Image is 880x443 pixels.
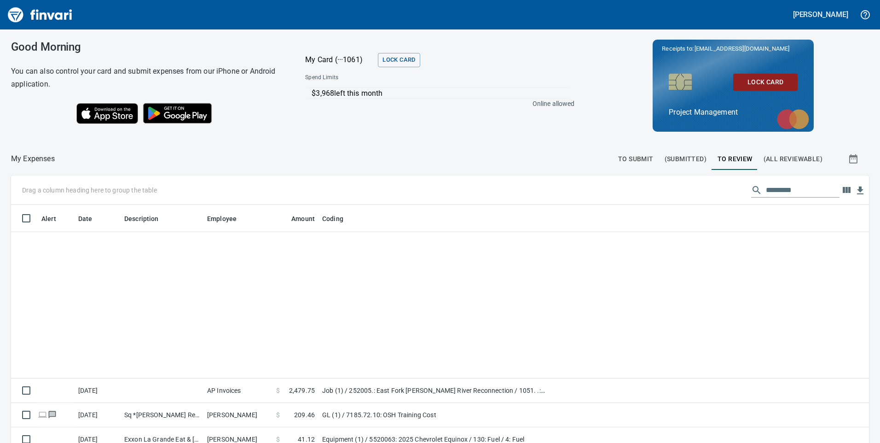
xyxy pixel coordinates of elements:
[47,412,57,418] span: Has messages
[75,379,121,403] td: [DATE]
[718,153,753,165] span: To Review
[11,153,55,164] p: My Expenses
[203,379,272,403] td: AP Invoices
[618,153,654,165] span: To Submit
[291,213,315,224] span: Amount
[41,213,68,224] span: Alert
[11,153,55,164] nav: breadcrumb
[203,403,272,427] td: [PERSON_NAME]
[853,184,867,198] button: Download Table
[6,4,75,26] img: Finvari
[318,379,549,403] td: Job (1) / 252005.: East Fork [PERSON_NAME] River Reconnection / 1051. .: Equipment Damage and Abu...
[78,213,104,224] span: Date
[11,41,282,53] h3: Good Morning
[382,55,415,65] span: Lock Card
[276,410,280,420] span: $
[322,213,343,224] span: Coding
[38,412,47,418] span: Online transaction
[78,213,93,224] span: Date
[305,73,456,82] span: Spend Limits
[124,213,171,224] span: Description
[289,386,315,395] span: 2,479.75
[41,213,56,224] span: Alert
[839,148,869,170] button: Show transactions within a particular date range
[741,76,790,88] span: Lock Card
[312,88,570,99] p: $3,968 left this month
[76,103,138,124] img: Download on the App Store
[764,153,822,165] span: (All Reviewable)
[22,186,157,195] p: Drag a column heading here to group the table
[378,53,420,67] button: Lock Card
[294,410,315,420] span: 209.46
[772,105,814,134] img: mastercard.svg
[791,7,851,22] button: [PERSON_NAME]
[279,213,315,224] span: Amount
[665,153,706,165] span: (Submitted)
[839,183,853,197] button: Choose columns to display
[124,213,159,224] span: Description
[11,65,282,91] h6: You can also control your card and submit expenses from our iPhone or Android application.
[138,98,217,128] img: Get it on Google Play
[733,74,798,91] button: Lock Card
[318,403,549,427] td: GL (1) / 7185.72.10: OSH Training Cost
[694,44,790,53] span: [EMAIL_ADDRESS][DOMAIN_NAME]
[305,54,374,65] p: My Card (···1061)
[75,403,121,427] td: [DATE]
[669,107,798,118] p: Project Management
[298,99,574,108] p: Online allowed
[662,44,805,53] p: Receipts to:
[276,386,280,395] span: $
[121,403,203,427] td: Sq *[PERSON_NAME] RestauraN [DOMAIN_NAME] WA
[207,213,237,224] span: Employee
[207,213,249,224] span: Employee
[793,10,848,19] h5: [PERSON_NAME]
[322,213,355,224] span: Coding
